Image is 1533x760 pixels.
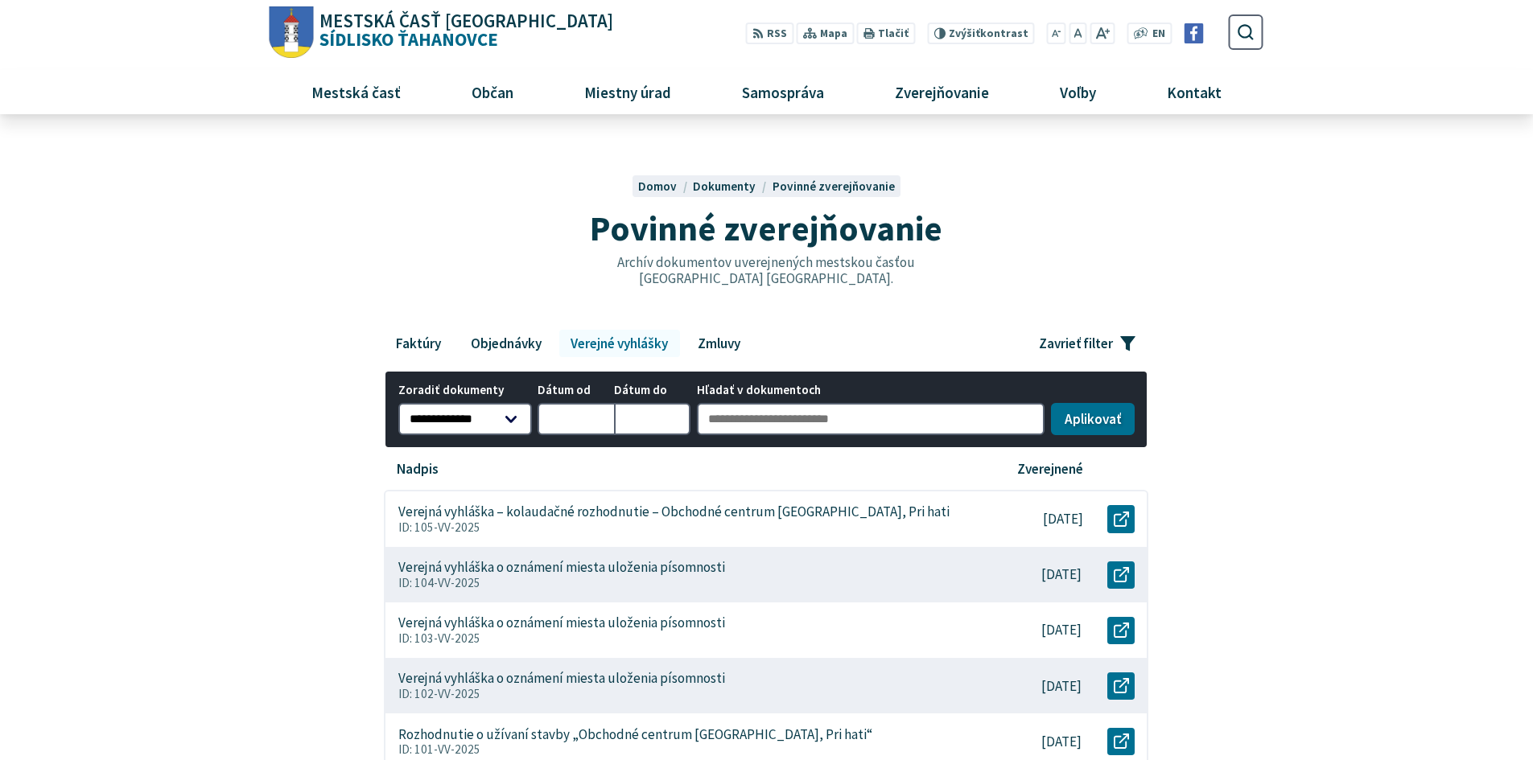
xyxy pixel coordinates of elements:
span: Mestská časť [GEOGRAPHIC_DATA] [319,12,613,31]
span: EN [1152,26,1165,43]
img: Prejsť na domovskú stránku [270,6,314,59]
a: Samospráva [713,70,854,113]
a: Faktúry [384,330,452,357]
a: Povinné zverejňovanie [773,179,895,194]
span: Hľadať v dokumentoch [697,384,1045,397]
input: Dátum do [614,403,690,435]
p: ID: 103-VV-2025 [398,631,967,646]
span: Kontakt [1161,70,1228,113]
span: Samospráva [736,70,830,113]
span: Mestská časť [305,70,406,113]
button: Nastaviť pôvodnú veľkosť písma [1069,23,1086,44]
span: Zavrieť filter [1039,335,1113,352]
span: Zoradiť dokumenty [398,384,532,397]
a: RSS [746,23,793,44]
p: Rozhodnutie o užívaní stavby „Obchodné centrum [GEOGRAPHIC_DATA], Pri hati“ [398,726,872,743]
p: Archív dokumentov uverejnených mestskou časťou [GEOGRAPHIC_DATA] [GEOGRAPHIC_DATA]. [583,254,950,287]
input: Hľadať v dokumentoch [697,403,1045,435]
span: Povinné zverejňovanie [590,206,942,250]
p: [DATE] [1041,678,1082,695]
a: Objednávky [459,330,553,357]
span: Domov [638,179,677,194]
p: [DATE] [1043,511,1083,528]
p: ID: 101-VV-2025 [398,742,967,757]
button: Aplikovať [1051,403,1135,435]
p: [DATE] [1041,622,1082,639]
a: Voľby [1031,70,1126,113]
span: Dátum do [614,384,690,397]
a: Dokumenty [693,179,772,194]
a: Zmluvy [686,330,752,357]
p: [DATE] [1041,733,1082,750]
a: Mapa [797,23,854,44]
img: Prejsť na Facebook stránku [1184,23,1204,43]
span: Voľby [1054,70,1102,113]
button: Tlačiť [857,23,915,44]
span: Dátum od [538,384,614,397]
span: Dokumenty [693,179,756,194]
span: Miestny úrad [578,70,677,113]
a: Zverejňovanie [866,70,1019,113]
p: ID: 105-VV-2025 [398,520,969,535]
span: kontrast [949,27,1028,40]
span: Sídlisko Ťahanovce [314,12,614,49]
input: Dátum od [538,403,614,435]
span: Tlačiť [878,27,909,40]
span: Občan [465,70,519,113]
span: Zverejňovanie [888,70,995,113]
p: ID: 104-VV-2025 [398,576,967,590]
a: Občan [442,70,542,113]
p: ID: 102-VV-2025 [398,687,967,701]
a: Logo Sídlisko Ťahanovce, prejsť na domovskú stránku. [270,6,613,59]
p: Verejná vyhláška o oznámení miesta uloženia písomnosti [398,559,725,576]
p: Nadpis [397,461,439,478]
span: Mapa [820,26,847,43]
p: Verejná vyhláška – kolaudačné rozhodnutie – Obchodné centrum [GEOGRAPHIC_DATA], Pri hati [398,503,950,520]
button: Zvýšiťkontrast [927,23,1034,44]
p: Zverejnené [1017,461,1083,478]
p: Verejná vyhláška o oznámení miesta uloženia písomnosti [398,614,725,631]
p: [DATE] [1041,566,1082,583]
span: RSS [767,26,787,43]
a: Verejné vyhlášky [559,330,680,357]
button: Zavrieť filter [1027,330,1148,357]
button: Zmenšiť veľkosť písma [1047,23,1066,44]
a: Mestská časť [282,70,430,113]
a: EN [1148,26,1170,43]
p: Verejná vyhláška o oznámení miesta uloženia písomnosti [398,670,725,687]
button: Zväčšiť veľkosť písma [1090,23,1115,44]
a: Kontakt [1138,70,1251,113]
select: Zoradiť dokumenty [398,403,532,435]
a: Domov [638,179,693,194]
span: Zvýšiť [949,27,980,40]
a: Miestny úrad [554,70,700,113]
